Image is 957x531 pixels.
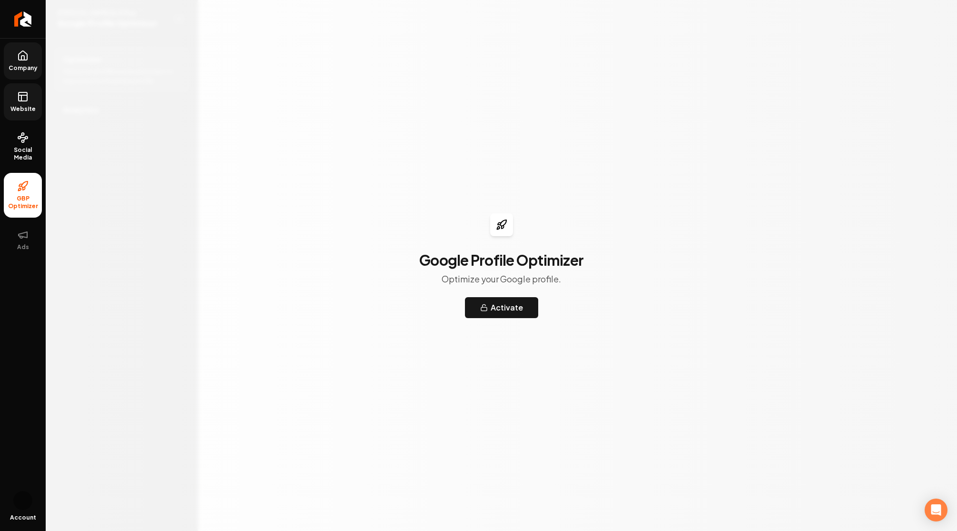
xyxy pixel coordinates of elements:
[925,499,947,521] div: Open Intercom Messenger
[4,195,42,210] span: GBP Optimizer
[14,11,32,27] img: Rebolt Logo
[4,221,42,259] button: Ads
[4,146,42,161] span: Social Media
[4,124,42,169] a: Social Media
[5,64,41,72] span: Company
[13,491,32,510] img: Matthew Mayer
[7,105,39,113] span: Website
[4,83,42,120] a: Website
[10,514,36,521] span: Account
[13,243,33,251] span: Ads
[13,491,32,510] button: Open user button
[4,42,42,80] a: Company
